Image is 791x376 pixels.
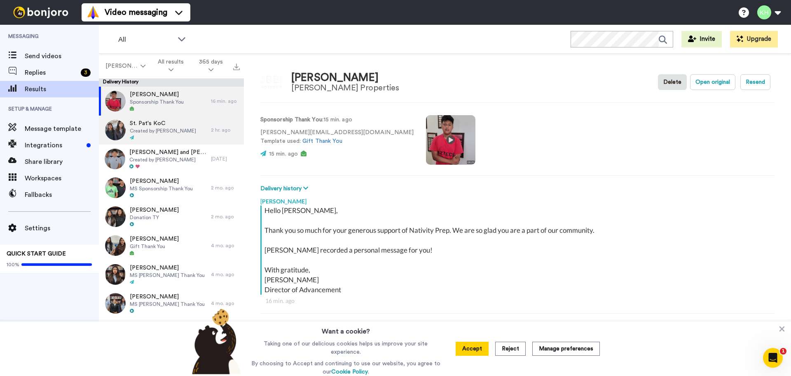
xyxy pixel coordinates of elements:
a: [PERSON_NAME]Gift Thank You4 mo. ago [99,231,244,260]
span: 100% [7,261,19,268]
button: Delivery history [260,184,311,193]
div: 4 mo. ago [211,242,240,249]
span: 15 min. ago [269,151,298,157]
a: [PERSON_NAME]Gift Thank You6 mo. ago [99,318,244,347]
button: Invite [681,31,722,47]
div: [PERSON_NAME] [260,193,775,206]
button: Accept [456,342,489,356]
a: [PERSON_NAME]MS Sponsorship Thank You2 mo. ago [99,173,244,202]
span: Created by [PERSON_NAME] [129,156,207,163]
span: Replies [25,68,77,78]
img: bear-with-cookie.png [185,308,246,374]
span: [PERSON_NAME] [130,206,179,214]
img: 6f970ee1-bbf6-4353-b2c4-c1d9110224ed-thumb.jpg [105,293,126,314]
span: Message template [25,124,99,134]
span: MS Sponsorship Thank You [130,185,193,192]
iframe: Intercom live chat [763,348,783,368]
button: Manage preferences [532,342,600,356]
a: Cookie Policy [331,369,368,375]
strong: Sponsorship Thank You [260,117,322,123]
div: [PERSON_NAME] Properties [291,83,399,92]
div: 4 mo. ago [211,271,240,278]
a: [PERSON_NAME] and [PERSON_NAME]Created by [PERSON_NAME][DATE] [99,144,244,173]
a: [PERSON_NAME]Donation TY2 mo. ago [99,202,244,231]
span: Created by [PERSON_NAME] [130,128,196,134]
img: 43948409-5a1a-4727-8ada-654937852134-thumb.jpg [105,206,126,227]
div: Hello [PERSON_NAME], Thank you so much for your generous support of Nativity Prep. We are so glad... [264,206,772,295]
span: [PERSON_NAME] [105,62,139,70]
span: [PERSON_NAME] [130,235,179,243]
p: By choosing to Accept and continuing to use our website, you agree to our . [249,359,442,376]
img: vm-color.svg [87,6,100,19]
span: St. Pat's KoC [130,119,196,128]
span: Donation TY [130,214,179,221]
span: [PERSON_NAME] [130,90,184,99]
div: 16 min. ago [211,98,240,104]
div: [PERSON_NAME] [291,72,399,84]
span: Workspaces [25,173,99,183]
p: [PERSON_NAME][EMAIL_ADDRESS][DOMAIN_NAME] Template used: [260,128,414,146]
div: 2 mo. ago [211,213,240,220]
span: Fallbacks [25,190,99,200]
div: 2 mo. ago [211,184,240,191]
span: Results [25,84,99,94]
div: [DATE] [211,156,240,162]
button: Export all results that match these filters now. [231,60,242,72]
a: Gift Thank You [302,138,342,144]
span: MS [PERSON_NAME] Thank You [130,272,205,279]
span: Settings [25,223,99,233]
a: St. Pat's KoCCreated by [PERSON_NAME]2 hr. ago [99,116,244,144]
span: Sponsorship Thank You [130,99,184,105]
span: Gift Thank You [130,243,179,250]
img: 01baaa27-fc30-4612-82d4-50ea7a4cd386-thumb.jpg [105,149,125,169]
div: 2 hr. ago [211,127,240,133]
img: bj-logo-header-white.svg [10,7,72,18]
img: Image of Jeff Bradley [260,71,283,94]
button: All results [150,54,192,78]
img: 2ad7617c-001d-49e2-a60d-caa4e1e241ec-thumb.jpg [105,120,126,140]
img: b6b97e56-3a9f-42a1-ab37-94637bb3c786-thumb.jpg [105,91,126,111]
span: Send videos [25,51,99,61]
div: Delivery History [99,78,244,87]
div: 3 [81,69,91,77]
span: QUICK START GUIDE [7,251,66,257]
h3: Want a cookie? [322,322,370,336]
div: 16 min. ago [265,297,770,305]
a: [PERSON_NAME]Sponsorship Thank You16 min. ago [99,87,244,116]
div: 4 mo. ago [211,300,240,307]
span: Share library [25,157,99,167]
p: : 15 min. ago [260,116,414,124]
span: All [118,35,173,45]
button: Resend [740,74,770,90]
span: [PERSON_NAME] and [PERSON_NAME] [129,148,207,156]
button: [PERSON_NAME] [101,59,150,73]
button: Upgrade [730,31,778,47]
button: Delete [658,74,687,90]
a: [PERSON_NAME]MS [PERSON_NAME] Thank You4 mo. ago [99,289,244,318]
span: [PERSON_NAME] [130,293,205,301]
span: [PERSON_NAME] [130,264,205,272]
span: MS [PERSON_NAME] Thank You [130,301,205,307]
img: export.svg [233,64,240,70]
img: f2db671a-bd83-4c85-8f35-a0d31f2a03a3-thumb.jpg [105,264,126,285]
p: Taking one of our delicious cookies helps us improve your site experience. [249,340,442,356]
img: 28c56194-8ff4-44a8-89b6-b0ab8fb8a950-thumb.jpg [105,235,126,256]
button: Open original [690,74,735,90]
span: 1 [780,348,786,355]
img: 59388ece-2bd8-4e20-9d08-a23e36f531e1-thumb.jpg [105,177,126,198]
a: [PERSON_NAME]MS [PERSON_NAME] Thank You4 mo. ago [99,260,244,289]
button: Reject [495,342,526,356]
span: Integrations [25,140,83,150]
button: 365 days [192,54,231,78]
span: Video messaging [105,7,167,18]
span: [PERSON_NAME] [130,177,193,185]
